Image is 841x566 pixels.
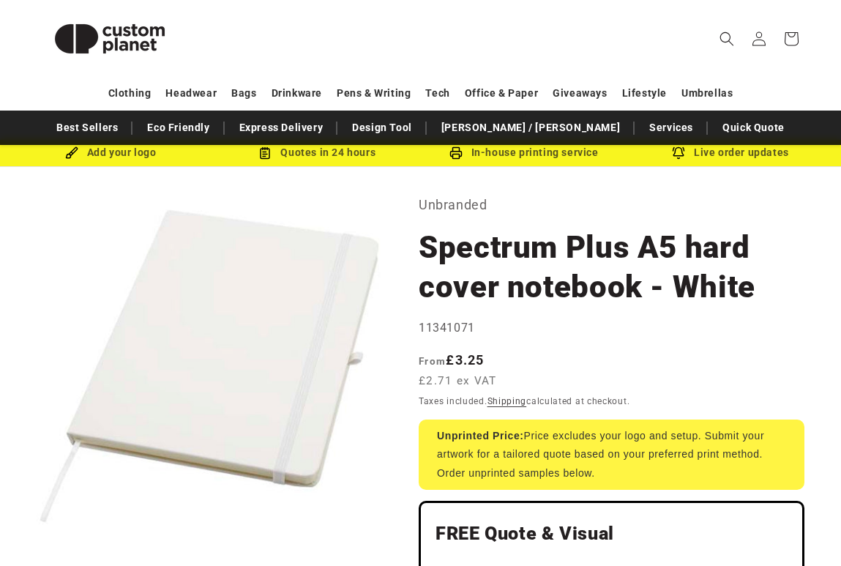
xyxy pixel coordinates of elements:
[437,430,524,442] strong: Unprinted Price:
[419,321,475,335] span: 11341071
[449,146,463,160] img: In-house printing
[672,146,685,160] img: Order updates
[434,115,627,141] a: [PERSON_NAME] / [PERSON_NAME]
[553,81,607,106] a: Giveaways
[419,193,804,217] p: Unbranded
[165,81,217,106] a: Headwear
[419,228,804,307] h1: Spectrum Plus A5 hard cover notebook - White
[419,394,804,409] div: Taxes included. calculated at checkout.
[425,81,449,106] a: Tech
[272,81,322,106] a: Drinkware
[627,144,834,162] div: Live order updates
[337,81,411,106] a: Pens & Writing
[715,115,792,141] a: Quick Quote
[711,23,743,55] summary: Search
[768,496,841,566] iframe: Chat Widget
[49,115,125,141] a: Best Sellers
[214,144,420,162] div: Quotes in 24 hours
[419,373,497,390] span: £2.71 ex VAT
[108,81,152,106] a: Clothing
[436,522,788,545] h2: FREE Quote & Visual
[681,81,733,106] a: Umbrellas
[37,193,382,539] media-gallery: Gallery Viewer
[140,115,217,141] a: Eco Friendly
[65,146,78,160] img: Brush Icon
[622,81,667,106] a: Lifestyle
[465,81,538,106] a: Office & Paper
[419,355,446,367] span: From
[487,396,527,406] a: Shipping
[7,144,214,162] div: Add your logo
[231,81,256,106] a: Bags
[37,6,183,72] img: Custom Planet
[345,115,419,141] a: Design Tool
[421,144,627,162] div: In-house printing service
[419,420,804,490] div: Price excludes your logo and setup. Submit your artwork for a tailored quote based on your prefer...
[642,115,700,141] a: Services
[419,352,485,368] strong: £3.25
[258,146,272,160] img: Order Updates Icon
[232,115,331,141] a: Express Delivery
